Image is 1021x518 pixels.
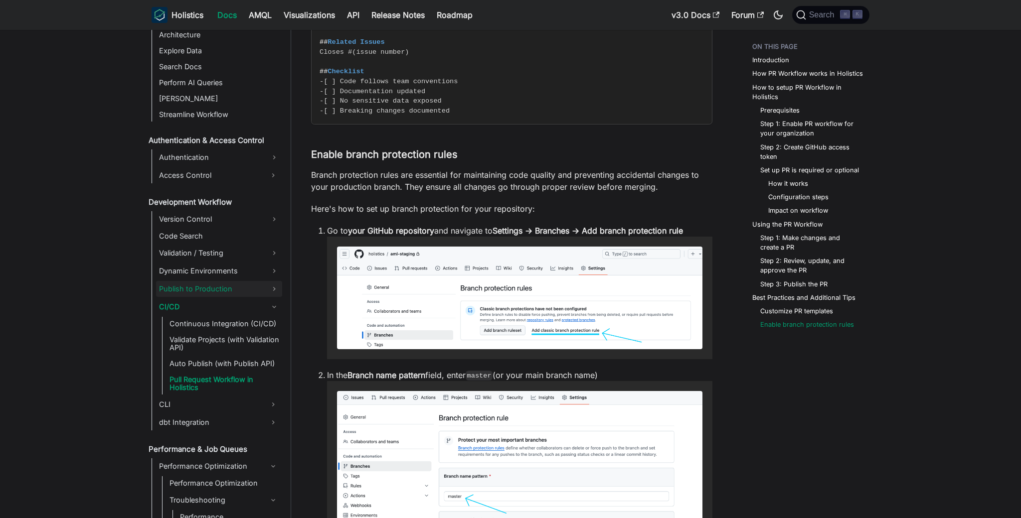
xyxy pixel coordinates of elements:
a: Step 2: Create GitHub access token [760,142,859,161]
a: Authentication & Access Control [146,133,282,147]
button: Expand sidebar category 'dbt Integration' [264,414,282,430]
a: API [341,7,365,23]
a: How it works [768,179,808,188]
a: Release Notes [365,7,431,23]
span: [ ] Code follows team conventions [324,78,458,85]
a: CI/CD [156,299,282,315]
kbd: K [852,10,862,19]
a: Access Control [156,167,264,183]
span: Closes #(issue number) [320,48,409,56]
a: Authentication [156,149,282,165]
button: Expand sidebar category 'Access Control' [264,167,282,183]
a: Step 2: Review, update, and approve the PR [760,256,859,275]
a: How PR Workflow works in Holistics [752,69,863,78]
strong: Branch name pattern [347,370,425,380]
span: [ ] Breaking changes documented [324,107,450,115]
a: Step 1: Make changes and create a PR [760,233,859,252]
a: Performance Optimization [167,476,282,490]
p: Branch protection rules are essential for maintaining code quality and preventing accidental chan... [311,169,712,193]
span: ## [320,68,328,75]
img: add-branch-protection-rule [337,247,702,350]
a: Perform AI Queries [156,76,282,90]
span: Search [806,10,841,19]
a: dbt Integration [156,414,264,430]
span: - [320,88,324,95]
a: [PERSON_NAME] [156,92,282,106]
a: Best Practices and Additional Tips [752,293,855,302]
code: master [466,371,493,381]
img: Holistics [152,7,168,23]
a: Architecture [156,28,282,42]
a: Publish to Production [156,281,282,297]
a: Explore Data [156,44,282,58]
a: Auto Publish (with Publish API) [167,357,282,371]
a: Configuration steps [768,192,829,202]
a: Customize PR templates [760,306,833,316]
a: Performance Optimization [156,458,264,474]
a: Impact on workflow [768,206,828,215]
button: Collapse sidebar category 'Performance Optimization' [264,458,282,474]
a: Step 3: Publish the PR [760,279,828,289]
b: Holistics [171,9,203,21]
a: Validate Projects (with Validation API) [167,333,282,355]
a: How to setup PR Workflow in Holistics [752,83,863,102]
p: Here's how to set up branch protection for your repository: [311,203,712,215]
kbd: ⌘ [840,10,850,19]
button: Expand sidebar category 'CLI' [264,396,282,412]
a: Pull Request Workflow in Holistics [167,373,282,394]
a: Visualizations [278,7,341,23]
a: Version Control [156,211,282,227]
a: Docs [211,7,243,23]
a: AMQL [243,7,278,23]
a: Introduction [752,55,789,65]
a: Streamline Workflow [156,108,282,122]
a: Dynamic Environments [156,263,282,279]
button: Collapse sidebar category 'Troubleshooting' [264,492,282,508]
span: [ ] Documentation updated [324,88,425,95]
span: - [320,107,324,115]
a: Roadmap [431,7,479,23]
span: Checklist [328,68,364,75]
a: Forum [725,7,770,23]
button: Search (Command+K) [792,6,869,24]
a: Troubleshooting [167,492,264,508]
p: Go to and navigate to [327,225,712,360]
nav: Docs sidebar [142,30,291,518]
h3: Enable branch protection rules [311,148,712,161]
a: Enable branch protection rules [760,320,854,329]
a: Using the PR Workflow [752,220,823,229]
a: Prerequisites [760,106,800,115]
span: - [320,97,324,105]
strong: Settings → Branches → Add branch protection rule [493,226,683,236]
a: Validation / Testing [156,245,282,261]
a: Code Search [156,229,282,243]
a: v3.0 Docs [666,7,725,23]
a: Continuous Integration (CI/CD) [167,317,282,331]
span: - [320,78,324,85]
span: ## [320,38,328,46]
span: [ ] No sensitive data exposed [324,97,442,105]
a: Development Workflow [146,195,282,209]
a: Search Docs [156,60,282,74]
a: HolisticsHolistics [152,7,203,23]
a: Step 1: Enable PR workflow for your organization [760,119,859,138]
a: Performance & Job Queues [146,442,282,456]
a: CLI [156,396,264,412]
a: Set up PR is required or optional [760,165,859,175]
button: Switch between dark and light mode (currently dark mode) [770,7,786,23]
span: Related Issues [328,38,384,46]
strong: your GitHub repository [348,226,434,236]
